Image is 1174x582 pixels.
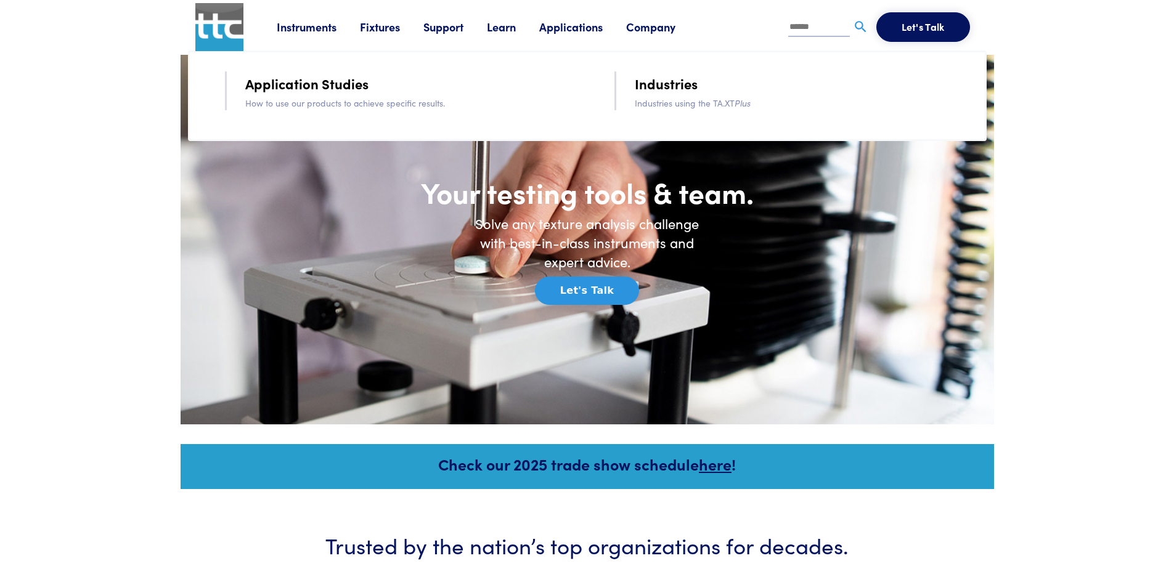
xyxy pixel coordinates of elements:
a: Instruments [277,19,360,34]
a: Support [423,19,487,34]
h3: Trusted by the nation’s top organizations for decades. [218,530,957,560]
button: Let's Talk [535,277,639,305]
h1: Your testing tools & team. [341,174,834,210]
img: ttc_logo_1x1_v1.0.png [195,3,243,51]
button: Let's Talk [876,12,970,42]
a: Industries [635,73,698,94]
a: here [699,453,732,475]
a: Applications [539,19,626,34]
h6: Solve any texture analysis challenge with best-in-class instruments and expert advice. [464,214,711,271]
i: Plus [735,97,751,109]
a: Fixtures [360,19,423,34]
h5: Check our 2025 trade show schedule ! [197,453,977,475]
p: How to use our products to achieve specific results. [245,96,580,110]
a: Company [626,19,699,34]
p: Industries using the TA.XT [635,96,969,110]
a: Application Studies [245,73,369,94]
a: Learn [487,19,539,34]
